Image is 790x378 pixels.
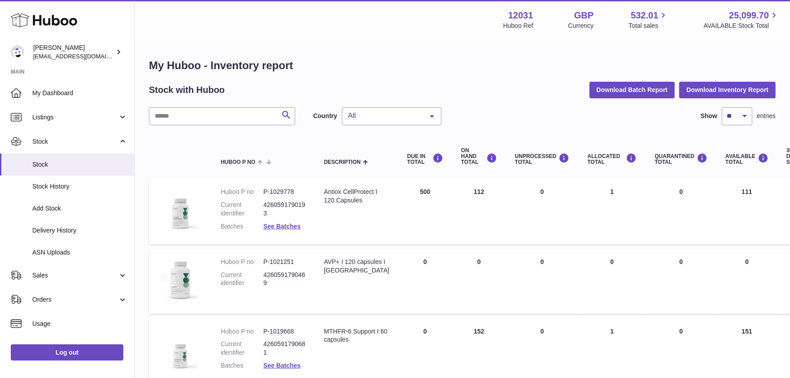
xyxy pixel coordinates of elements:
[32,320,127,328] span: Usage
[725,153,768,165] div: AVAILABLE Total
[263,223,301,230] a: See Batches
[398,179,452,244] td: 500
[703,9,779,30] a: 25,099.70 AVAILABLE Stock Total
[313,112,337,120] label: Country
[221,222,263,231] dt: Batches
[221,340,263,357] dt: Current identifier
[679,188,683,195] span: 0
[32,89,127,97] span: My Dashboard
[407,153,443,165] div: DUE IN TOTAL
[679,328,683,335] span: 0
[32,226,127,235] span: Delivery History
[589,82,675,98] button: Download Batch Report
[263,258,306,266] dd: P-1021251
[461,148,497,166] div: ON HAND Total
[32,271,118,280] span: Sales
[263,201,306,218] dd: 4260591790193
[578,249,646,314] td: 0
[221,361,263,370] dt: Batches
[33,53,132,60] span: [EMAIL_ADDRESS][DOMAIN_NAME]
[221,201,263,218] dt: Current identifier
[679,82,776,98] button: Download Inventory Report
[629,22,668,30] span: Total sales
[32,295,118,304] span: Orders
[578,179,646,244] td: 1
[324,159,361,165] span: Description
[32,204,127,213] span: Add Stock
[158,258,203,303] img: product image
[757,112,776,120] span: entries
[587,153,637,165] div: ALLOCATED Total
[701,112,717,120] label: Show
[11,45,24,59] img: admin@makewellforyou.com
[703,22,779,30] span: AVAILABLE Stock Total
[158,327,203,372] img: product image
[729,9,769,22] span: 25,099.70
[263,362,301,369] a: See Batches
[716,249,777,314] td: 0
[568,22,594,30] div: Currency
[32,160,127,169] span: Stock
[149,58,776,73] h1: My Huboo - Inventory report
[32,182,127,191] span: Stock History
[515,153,570,165] div: UNPROCESSED Total
[263,327,306,336] dd: P-1019668
[221,271,263,288] dt: Current identifier
[679,258,683,265] span: 0
[506,179,579,244] td: 0
[158,188,203,233] img: product image
[11,344,123,360] a: Log out
[32,113,118,122] span: Listings
[398,249,452,314] td: 0
[263,188,306,196] dd: P-1029778
[324,188,389,205] div: Antiox CellProtect I 120 Capsules
[574,9,594,22] strong: GBP
[33,44,114,61] div: [PERSON_NAME]
[221,188,263,196] dt: Huboo P no
[221,159,255,165] span: Huboo P no
[324,258,389,275] div: AVP+ I 120 capsules I [GEOGRAPHIC_DATA]
[655,153,707,165] div: QUARANTINED Total
[324,327,389,344] div: MTHFR-6 Support I 60 capsules
[221,258,263,266] dt: Huboo P no
[32,248,127,257] span: ASN Uploads
[452,179,506,244] td: 112
[631,9,658,22] span: 532.01
[508,9,533,22] strong: 12031
[221,327,263,336] dt: Huboo P no
[503,22,533,30] div: Huboo Ref
[716,179,777,244] td: 111
[149,84,225,96] h2: Stock with Huboo
[629,9,668,30] a: 532.01 Total sales
[263,271,306,288] dd: 4260591790469
[506,249,579,314] td: 0
[346,111,423,120] span: All
[32,137,118,146] span: Stock
[452,249,506,314] td: 0
[263,340,306,357] dd: 4260591790681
